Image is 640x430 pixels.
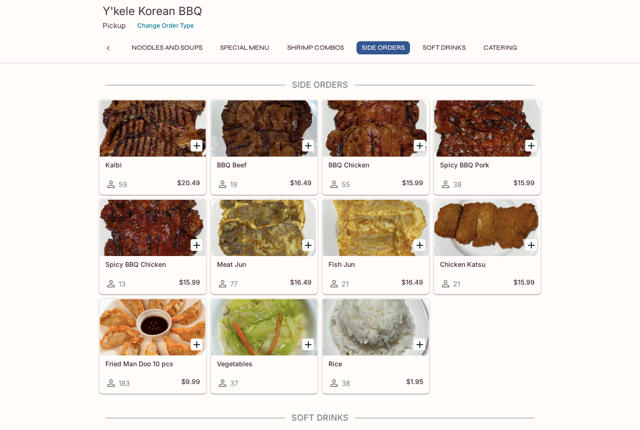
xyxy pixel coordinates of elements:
button: Add Kalbi [191,140,202,151]
button: Add BBQ Beef [302,140,314,151]
h5: Fish Jun [328,260,423,268]
div: Spicy BBQ Chicken [100,200,206,256]
a: Fried Man Doo 10 pcs183$9.99 [99,299,206,393]
h5: Rice [328,360,423,368]
span: 21 [342,279,349,288]
h5: $15.99 [402,179,423,190]
h5: Spicy BBQ Chicken [105,260,200,268]
a: Chicken Katsu21$15.99 [434,199,541,294]
a: BBQ Chicken55$15.99 [322,100,429,195]
a: Vegetables37 [211,299,318,393]
a: Meat Jun77$16.49 [211,199,318,294]
div: Fried Man Doo 10 pcs [100,299,206,355]
h5: Chicken Katsu [440,260,535,268]
button: Side Orders [357,41,410,54]
div: Spicy BBQ Pork [434,100,540,157]
button: Add Chicken Katsu [525,239,537,251]
span: 38 [342,379,350,388]
div: Rice [323,299,429,355]
h4: Soft Drinks [99,413,541,423]
button: Change Order Type [133,18,198,33]
button: Add BBQ Chicken [414,140,425,151]
h5: $1.95 [406,377,423,389]
h5: $16.49 [290,278,312,289]
a: Kalbi59$20.49 [99,100,206,195]
button: Add Spicy BBQ Chicken [191,239,202,251]
h4: Side Orders [99,80,541,90]
h5: $20.49 [177,179,200,190]
span: 38 [453,180,461,189]
h3: Y'kele Korean BBQ [103,4,537,18]
button: Noodles and Soups [127,41,208,54]
a: Spicy BBQ Chicken13$15.99 [99,199,206,294]
span: 55 [342,180,350,189]
div: BBQ Beef [211,100,317,157]
p: Pickup [103,21,126,30]
div: Meat Jun [211,200,317,256]
h5: $15.99 [513,278,535,289]
button: Catering [478,41,522,54]
a: Spicy BBQ Pork38$15.99 [434,100,541,195]
button: Special Menu [215,41,275,54]
button: Add Fried Man Doo 10 pcs [191,339,202,350]
h5: Spicy BBQ Pork [440,161,535,169]
div: Vegetables [211,299,317,355]
h5: $9.99 [181,377,200,389]
div: BBQ Chicken [323,100,429,157]
span: 37 [230,379,238,388]
div: Chicken Katsu [434,200,540,256]
div: Kalbi [100,100,206,157]
div: Fish Jun [323,200,429,256]
button: Add Meat Jun [302,239,314,251]
span: 13 [119,279,126,288]
h5: $16.49 [402,278,423,289]
span: 77 [230,279,238,288]
a: Rice38$1.95 [322,299,429,393]
h5: BBQ Chicken [328,161,423,169]
button: Add Spicy BBQ Pork [525,140,537,151]
a: Fish Jun21$16.49 [322,199,429,294]
button: Add Rice [414,339,425,350]
h5: $16.49 [290,179,312,190]
h5: Kalbi [105,161,200,169]
span: 21 [453,279,460,288]
h5: BBQ Beef [217,161,312,169]
h5: Meat Jun [217,260,312,268]
button: Soft Drinks [417,41,471,54]
h5: $15.99 [513,179,535,190]
span: 19 [230,180,237,189]
button: Add Vegetables [302,339,314,350]
span: 183 [119,379,130,388]
a: BBQ Beef19$16.49 [211,100,318,195]
h5: $15.99 [179,278,200,289]
h5: Vegetables [217,360,312,368]
button: Shrimp Combos [282,41,349,54]
button: Add Fish Jun [414,239,425,251]
h5: Fried Man Doo 10 pcs [105,360,200,368]
span: 59 [119,180,127,189]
